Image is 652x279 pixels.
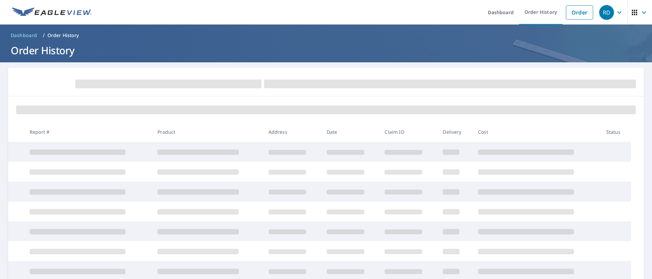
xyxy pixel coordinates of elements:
th: Date [321,122,379,142]
a: Order [566,5,593,20]
th: Delivery [437,122,473,142]
a: Dashboard [8,30,40,41]
div: RD [599,5,614,20]
th: Cost [473,122,601,142]
p: Order History [47,32,79,39]
th: Claim ID [379,122,437,142]
img: EV Logo [12,7,92,18]
li: / [43,31,45,39]
th: Product [152,122,263,142]
th: Status [601,122,631,142]
th: Address [263,122,321,142]
span: Dashboard [11,32,37,39]
h1: Order History [8,43,644,57]
nav: breadcrumb [8,30,644,41]
th: Report # [24,122,152,142]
